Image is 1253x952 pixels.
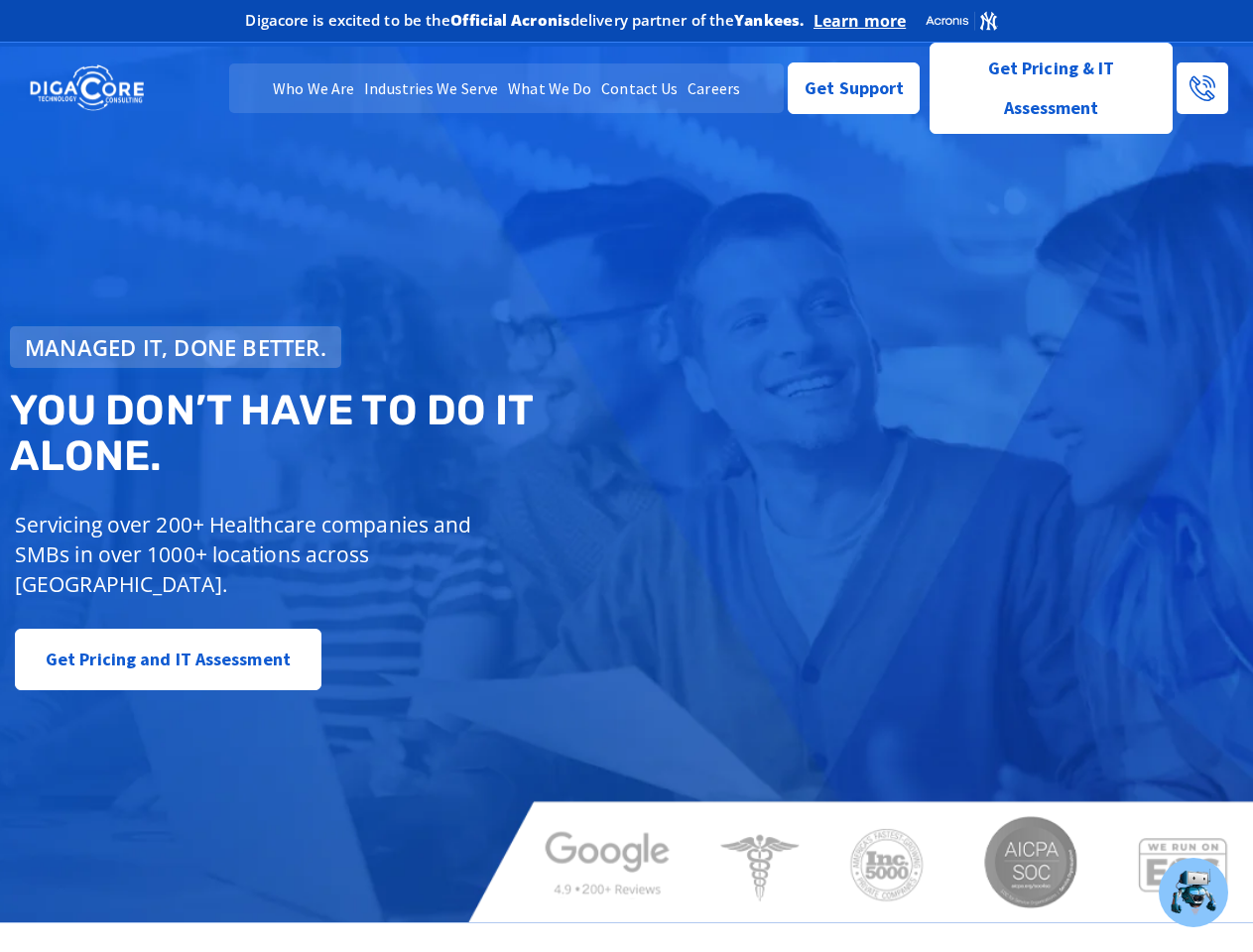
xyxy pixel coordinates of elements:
[805,68,904,108] span: Get Support
[15,629,321,690] a: Get Pricing and IT Assessment
[450,10,570,30] b: Official Acronis
[10,388,640,479] h2: You don’t have to do IT alone.
[46,640,291,679] span: Get Pricing and IT Assessment
[268,63,359,113] a: Who We Are
[945,49,1157,128] span: Get Pricing & IT Assessment
[359,63,503,113] a: Industries We Serve
[930,43,1173,134] a: Get Pricing & IT Assessment
[814,11,906,31] a: Learn more
[30,63,144,113] img: DigaCore Technology Consulting
[503,63,596,113] a: What We Do
[25,336,326,358] span: Managed IT, done better.
[245,13,804,28] h2: Digacore is excited to be the delivery partner of the
[15,510,527,599] p: Servicing over 200+ Healthcare companies and SMBs in over 1000+ locations across [GEOGRAPHIC_DATA].
[596,63,683,113] a: Contact Us
[10,326,341,368] a: Managed IT, done better.
[788,62,920,114] a: Get Support
[734,10,804,30] b: Yankees.
[925,10,998,32] img: Acronis
[229,63,785,113] nav: Menu
[683,63,745,113] a: Careers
